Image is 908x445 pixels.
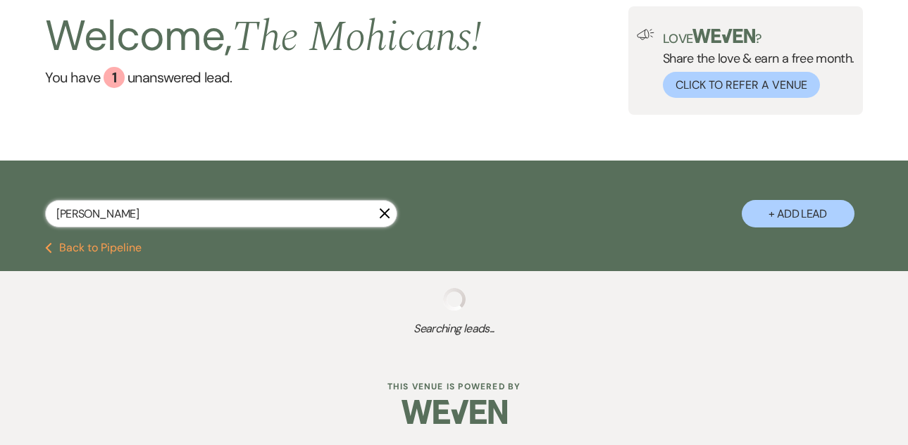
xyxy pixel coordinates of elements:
input: Search by name, event date, email address or phone number [45,200,397,227]
div: 1 [104,67,125,88]
span: The Mohicans ! [232,5,481,70]
img: loading spinner [443,288,466,311]
img: weven-logo-green.svg [692,29,755,43]
button: Click to Refer a Venue [663,72,820,98]
img: Weven Logo [402,387,507,437]
button: Back to Pipeline [45,242,142,253]
p: Love ? [663,29,854,45]
img: loud-speaker-illustration.svg [637,29,654,40]
h2: Welcome, [45,6,481,67]
button: + Add Lead [742,200,854,227]
div: Share the love & earn a free month. [654,29,854,98]
span: Searching leads... [45,320,862,337]
a: You have 1 unanswered lead. [45,67,481,88]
